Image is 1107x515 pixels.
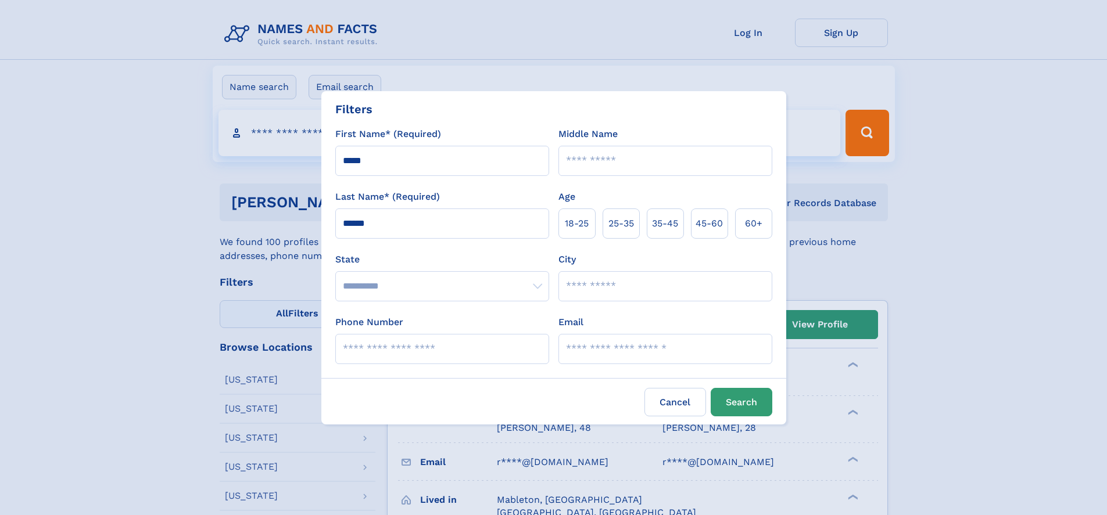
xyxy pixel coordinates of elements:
[644,388,706,416] label: Cancel
[652,217,678,231] span: 35‑45
[335,100,372,118] div: Filters
[558,190,575,204] label: Age
[608,217,634,231] span: 25‑35
[696,217,723,231] span: 45‑60
[335,315,403,329] label: Phone Number
[335,190,440,204] label: Last Name* (Required)
[335,253,549,266] label: State
[565,217,589,231] span: 18‑25
[745,217,762,231] span: 60+
[711,388,772,416] button: Search
[335,127,441,141] label: First Name* (Required)
[558,127,618,141] label: Middle Name
[558,253,576,266] label: City
[558,315,583,329] label: Email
